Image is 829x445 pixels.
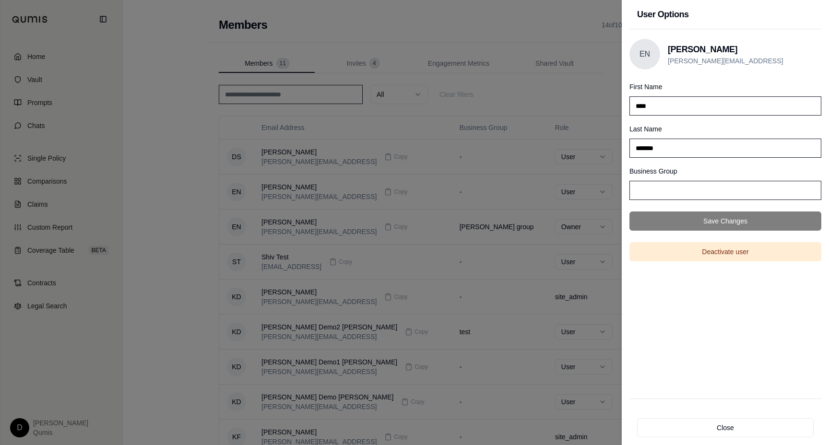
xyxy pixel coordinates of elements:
[629,83,662,91] label: First Name
[637,8,814,21] h2: User Options
[629,167,677,175] label: Business Group
[629,39,660,70] span: EN
[637,418,814,437] button: Close
[668,56,783,66] p: [PERSON_NAME][EMAIL_ADDRESS]
[629,125,662,133] label: Last Name
[629,242,821,261] button: Deactivate user
[668,43,783,56] h3: [PERSON_NAME]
